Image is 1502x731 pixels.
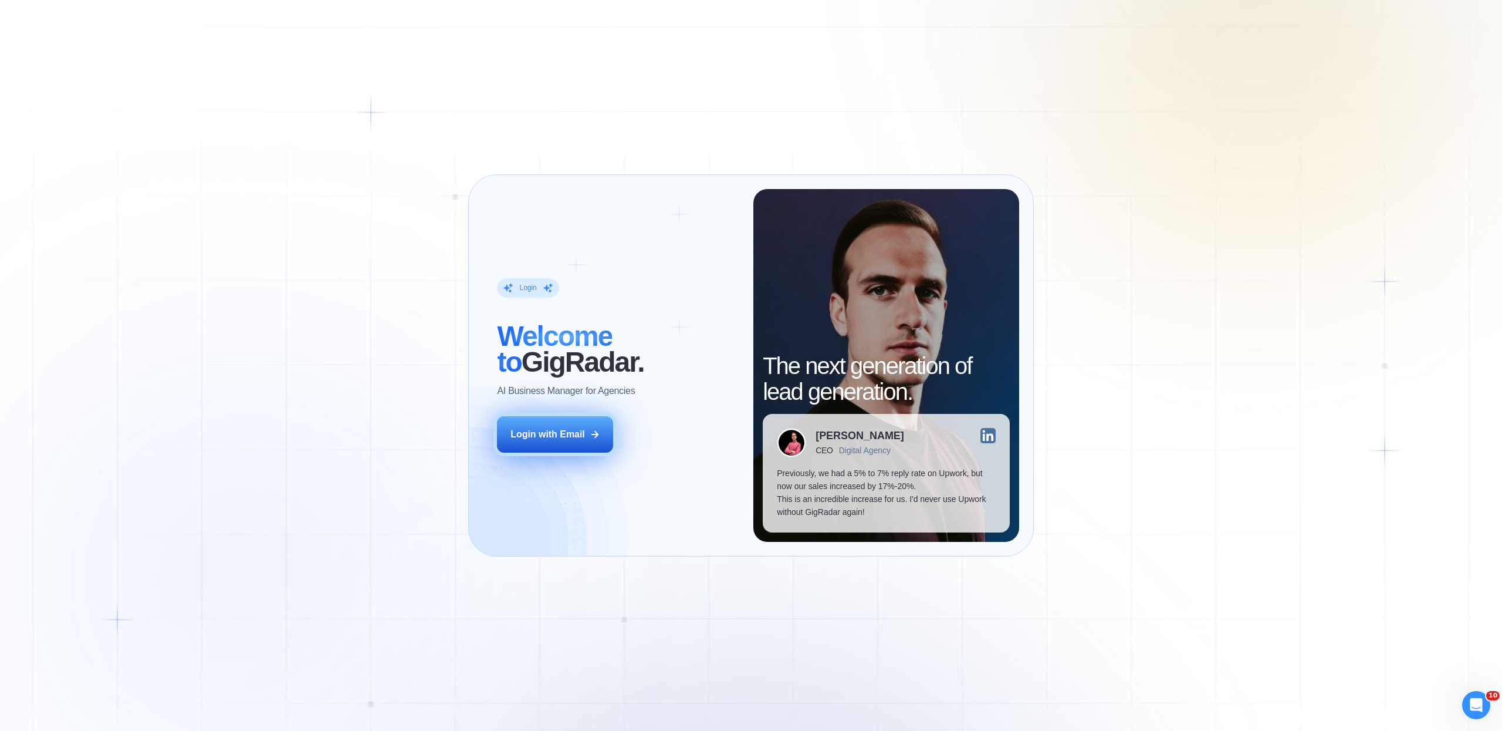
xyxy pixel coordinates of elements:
[497,416,613,453] button: Login with Email
[510,428,585,441] div: Login with Email
[816,430,904,441] div: [PERSON_NAME]
[1486,691,1500,700] span: 10
[839,446,891,455] div: Digital Agency
[1462,691,1490,719] iframe: Intercom live chat
[497,324,739,375] h2: ‍ GigRadar.
[763,353,1009,405] h2: The next generation of lead generation.
[816,446,833,455] div: CEO
[519,283,536,292] div: Login
[497,385,635,397] p: AI Business Manager for Agencies
[777,467,995,518] p: Previously, we had a 5% to 7% reply rate on Upwork, but now our sales increased by 17%-20%. This ...
[497,321,612,378] span: Welcome to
